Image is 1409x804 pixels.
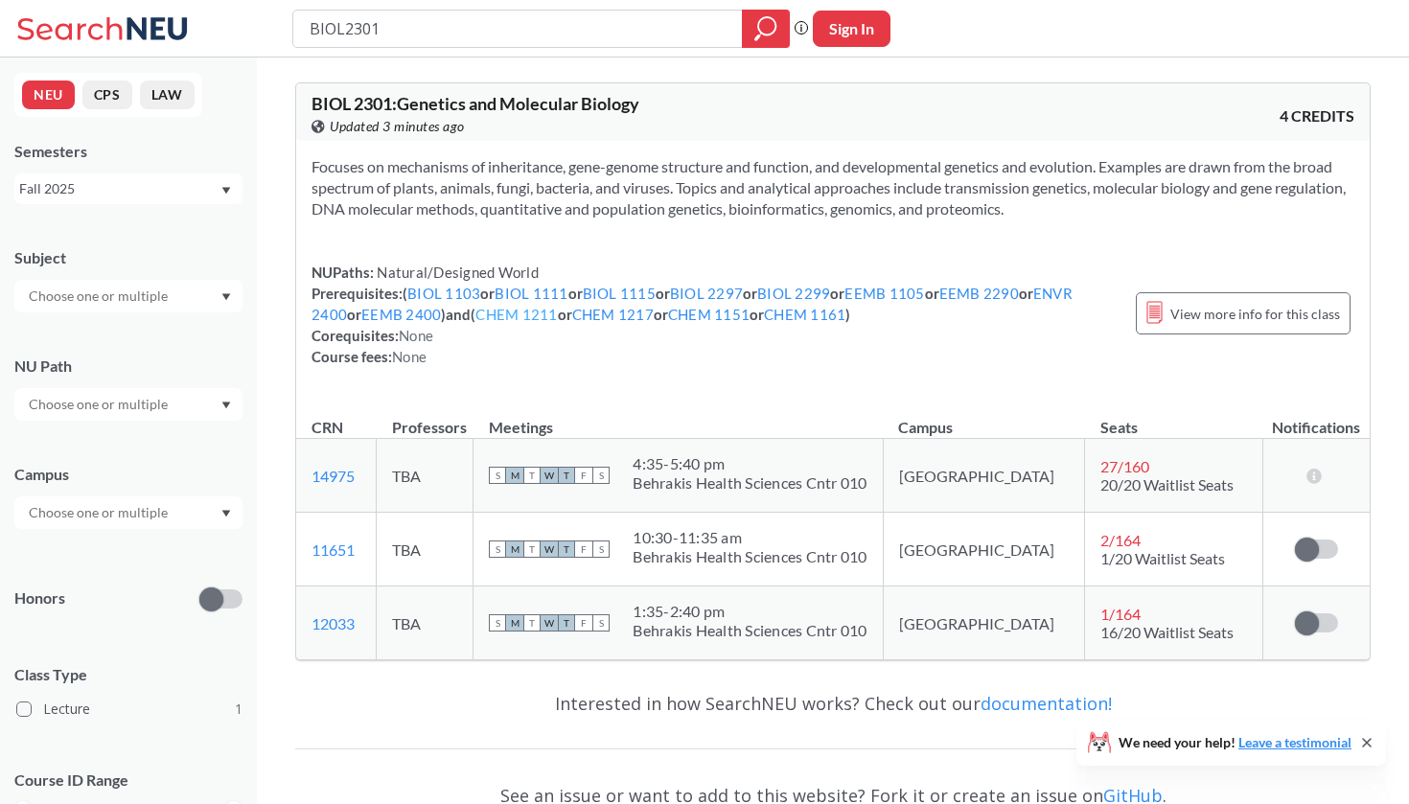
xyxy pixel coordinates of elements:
[754,15,777,42] svg: magnifying glass
[558,540,575,558] span: T
[14,356,243,377] div: NU Path
[392,348,427,365] span: None
[82,80,132,109] button: CPS
[523,614,541,632] span: T
[1100,531,1141,549] span: 2 / 164
[1238,734,1351,750] a: Leave a testimonial
[633,528,866,547] div: 10:30 - 11:35 am
[764,306,845,323] a: CHEM 1161
[844,285,924,302] a: EEMB 1105
[489,467,506,484] span: S
[221,402,231,409] svg: Dropdown arrow
[221,293,231,301] svg: Dropdown arrow
[377,398,474,439] th: Professors
[312,93,639,114] span: BIOL 2301 : Genetics and Molecular Biology
[757,285,830,302] a: BIOL 2299
[883,439,1084,513] td: [GEOGRAPHIC_DATA]
[377,586,474,660] td: TBA
[575,614,592,632] span: F
[670,285,743,302] a: BIOL 2297
[221,187,231,195] svg: Dropdown arrow
[541,540,558,558] span: W
[235,699,243,720] span: 1
[407,285,480,302] a: BIOL 1103
[575,467,592,484] span: F
[541,467,558,484] span: W
[592,467,610,484] span: S
[633,547,866,566] div: Behrakis Health Sciences Cntr 010
[633,473,866,493] div: Behrakis Health Sciences Cntr 010
[14,280,243,312] div: Dropdown arrow
[14,173,243,204] div: Fall 2025Dropdown arrow
[506,540,523,558] span: M
[883,398,1084,439] th: Campus
[312,262,1117,367] div: NUPaths: Prerequisites: ( or or or or or or or or ) and ( or or or ) Corequisites: Course fees:
[474,398,883,439] th: Meetings
[221,510,231,517] svg: Dropdown arrow
[16,697,243,722] label: Lecture
[633,621,866,640] div: Behrakis Health Sciences Cntr 010
[312,540,355,559] a: 11651
[14,464,243,485] div: Campus
[19,501,180,524] input: Choose one or multiple
[1170,302,1340,326] span: View more info for this class
[541,614,558,632] span: W
[558,614,575,632] span: T
[506,614,523,632] span: M
[330,116,465,137] span: Updated 3 minutes ago
[399,327,433,344] span: None
[22,80,75,109] button: NEU
[523,540,541,558] span: T
[14,587,65,609] p: Honors
[742,10,790,48] div: magnifying glass
[1100,623,1234,641] span: 16/20 Waitlist Seats
[506,467,523,484] span: M
[1100,475,1234,494] span: 20/20 Waitlist Seats
[1100,549,1225,567] span: 1/20 Waitlist Seats
[475,306,557,323] a: CHEM 1211
[572,306,654,323] a: CHEM 1217
[14,496,243,529] div: Dropdown arrow
[1280,105,1354,126] span: 4 CREDITS
[14,247,243,268] div: Subject
[583,285,656,302] a: BIOL 1115
[939,285,1019,302] a: EEMB 2290
[495,285,567,302] a: BIOL 1111
[377,513,474,586] td: TBA
[813,11,890,47] button: Sign In
[312,417,343,438] div: CRN
[668,306,750,323] a: CHEM 1151
[1119,736,1351,749] span: We need your help!
[14,664,243,685] span: Class Type
[14,388,243,421] div: Dropdown arrow
[633,602,866,621] div: 1:35 - 2:40 pm
[883,513,1084,586] td: [GEOGRAPHIC_DATA]
[14,770,243,792] p: Course ID Range
[374,264,539,281] span: Natural/Designed World
[377,439,474,513] td: TBA
[592,614,610,632] span: S
[633,454,866,473] div: 4:35 - 5:40 pm
[140,80,195,109] button: LAW
[1085,398,1263,439] th: Seats
[295,676,1371,731] div: Interested in how SearchNEU works? Check out our
[312,614,355,632] a: 12033
[523,467,541,484] span: T
[1100,457,1149,475] span: 27 / 160
[19,285,180,308] input: Choose one or multiple
[592,540,610,558] span: S
[19,393,180,416] input: Choose one or multiple
[981,692,1112,715] a: documentation!
[575,540,592,558] span: F
[361,306,441,323] a: EEMB 2400
[558,467,575,484] span: T
[883,586,1084,660] td: [GEOGRAPHIC_DATA]
[14,141,243,162] div: Semesters
[312,156,1354,219] section: Focuses on mechanisms of inheritance, gene-genome structure and function, and developmental genet...
[489,614,506,632] span: S
[489,540,506,558] span: S
[308,12,728,45] input: Class, professor, course number, "phrase"
[1262,398,1370,439] th: Notifications
[19,178,219,199] div: Fall 2025
[1100,605,1141,623] span: 1 / 164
